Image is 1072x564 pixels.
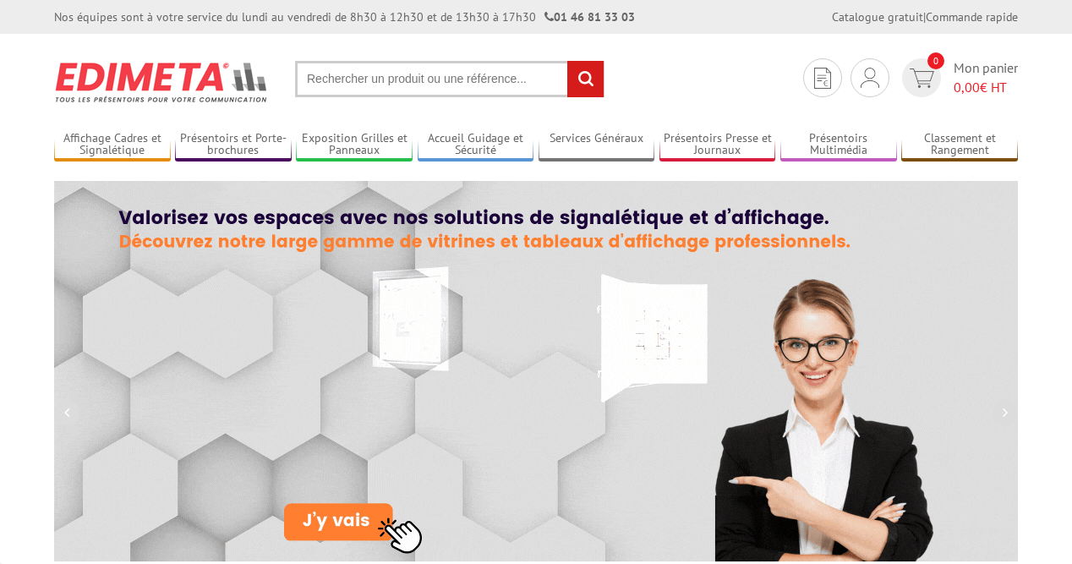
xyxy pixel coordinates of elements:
div: Nos équipes sont à votre service du lundi au vendredi de 8h30 à 12h30 et de 13h30 à 17h30 [54,8,635,25]
a: Exposition Grilles et Panneaux [296,131,413,159]
a: Présentoirs Presse et Journaux [659,131,776,159]
div: | [832,8,1018,25]
a: Présentoirs et Porte-brochures [175,131,292,159]
span: € HT [954,78,1018,97]
a: Services Généraux [539,131,655,159]
a: Catalogue gratuit [832,9,923,25]
input: Rechercher un produit ou une référence... [295,61,604,97]
strong: 01 46 81 33 03 [544,9,635,25]
img: devis rapide [861,68,879,88]
img: devis rapide [910,68,934,88]
img: devis rapide [814,68,831,89]
a: Classement et Rangement [901,131,1018,159]
img: Présentoir, panneau, stand - Edimeta - PLV, affichage, mobilier bureau, entreprise [54,51,270,113]
a: Présentoirs Multimédia [780,131,897,159]
span: 0,00 [954,79,980,96]
input: rechercher [567,61,604,97]
a: devis rapide 0 Mon panier 0,00€ HT [898,58,1018,97]
a: Affichage Cadres et Signalétique [54,131,171,159]
a: Commande rapide [926,9,1018,25]
span: Mon panier [954,58,1018,97]
span: 0 [927,52,944,69]
a: Accueil Guidage et Sécurité [418,131,534,159]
